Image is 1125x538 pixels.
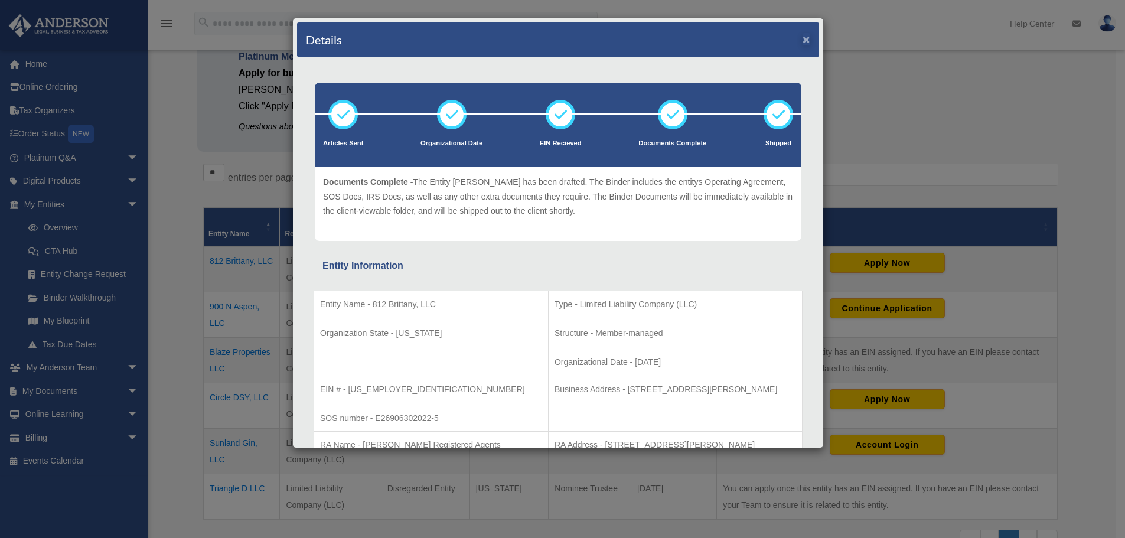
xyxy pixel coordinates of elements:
[323,177,413,187] span: Documents Complete -
[320,326,542,341] p: Organization State - [US_STATE]
[320,382,542,397] p: EIN # - [US_EMPLOYER_IDENTIFICATION_NUMBER]
[420,138,482,149] p: Organizational Date
[555,438,796,452] p: RA Address - [STREET_ADDRESS][PERSON_NAME]
[803,33,810,45] button: ×
[764,138,793,149] p: Shipped
[555,326,796,341] p: Structure - Member-managed
[555,297,796,312] p: Type - Limited Liability Company (LLC)
[323,175,793,219] p: The Entity [PERSON_NAME] has been drafted. The Binder includes the entitys Operating Agreement, S...
[306,31,342,48] h4: Details
[540,138,582,149] p: EIN Recieved
[323,138,363,149] p: Articles Sent
[555,382,796,397] p: Business Address - [STREET_ADDRESS][PERSON_NAME]
[322,257,794,274] div: Entity Information
[320,411,542,426] p: SOS number - E26906302022-5
[638,138,706,149] p: Documents Complete
[320,297,542,312] p: Entity Name - 812 Brittany, LLC
[555,355,796,370] p: Organizational Date - [DATE]
[320,438,542,452] p: RA Name - [PERSON_NAME] Registered Agents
